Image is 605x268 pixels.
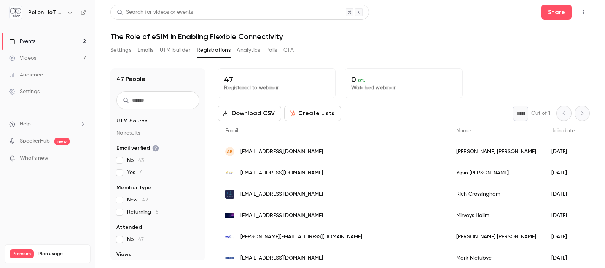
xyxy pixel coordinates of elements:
button: Download CSV [218,106,281,121]
span: Attended [116,224,142,231]
span: 5 [156,209,159,215]
h6: Pelion : IoT Connectivity Made Effortless [28,9,64,16]
span: UTM Source [116,117,148,125]
button: Analytics [237,44,260,56]
div: Audience [9,71,43,79]
div: [DATE] [544,184,583,205]
button: Create Lists [284,106,341,121]
div: [PERSON_NAME] [PERSON_NAME] [449,141,544,162]
span: Join date [551,128,575,133]
span: Email [225,128,238,133]
span: Views [116,251,131,258]
div: [DATE] [544,162,583,184]
img: Pelion : IoT Connectivity Made Effortless [10,6,22,19]
div: Mirveys Halim [449,205,544,226]
span: 42 [142,197,148,203]
span: Plan usage [38,251,86,257]
div: Yipin [PERSON_NAME] [449,162,544,184]
div: Search for videos or events [117,8,193,16]
span: [EMAIL_ADDRESS][DOMAIN_NAME] [240,190,323,198]
p: Watched webinar [351,84,456,92]
div: [PERSON_NAME] [PERSON_NAME] [449,226,544,247]
span: Yes [127,169,143,176]
h1: 47 People [116,75,145,84]
button: Emails [137,44,153,56]
span: New [127,196,148,204]
span: AB [227,148,233,155]
img: motitworld.com [225,232,234,241]
span: Member type [116,184,151,192]
span: [EMAIL_ADDRESS][DOMAIN_NAME] [240,148,323,156]
p: Out of 1 [531,109,550,117]
span: [EMAIL_ADDRESS][DOMAIN_NAME] [240,169,323,177]
span: 4 [140,170,143,175]
span: Email verified [116,144,159,152]
span: 43 [138,158,144,163]
span: Help [20,120,31,128]
button: Share [541,5,572,20]
img: lifiot.com [225,213,234,218]
span: Returning [127,208,159,216]
p: 47 [224,75,329,84]
p: 0 [351,75,456,84]
img: nuvolinq.com [225,168,234,178]
h1: The Role of eSIM in Enabling Flexible Connectivity [110,32,590,41]
span: 47 [138,237,144,242]
div: Rich Crossingham [449,184,544,205]
span: [EMAIL_ADDRESS][DOMAIN_NAME] [240,254,323,262]
span: Name [456,128,471,133]
button: CTA [283,44,294,56]
button: Settings [110,44,131,56]
div: [DATE] [544,205,583,226]
button: UTM builder [160,44,191,56]
div: Events [9,38,35,45]
img: pangea-group.net [225,190,234,199]
li: help-dropdown-opener [9,120,86,128]
span: [PERSON_NAME][EMAIL_ADDRESS][DOMAIN_NAME] [240,233,362,241]
iframe: Noticeable Trigger [77,155,86,162]
span: No [127,157,144,164]
a: SpeakerHub [20,137,50,145]
div: Videos [9,54,36,62]
span: No [127,236,144,243]
button: Registrations [197,44,231,56]
span: new [54,138,70,145]
div: Settings [9,88,40,95]
button: Polls [266,44,277,56]
div: [DATE] [544,141,583,162]
div: [DATE] [544,226,583,247]
p: Registered to webinar [224,84,329,92]
p: No results [116,129,199,137]
span: What's new [20,154,48,162]
span: 0 % [358,78,365,83]
img: brinksinc.com [225,254,234,263]
span: Premium [10,249,34,258]
span: [EMAIL_ADDRESS][DOMAIN_NAME] [240,212,323,220]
